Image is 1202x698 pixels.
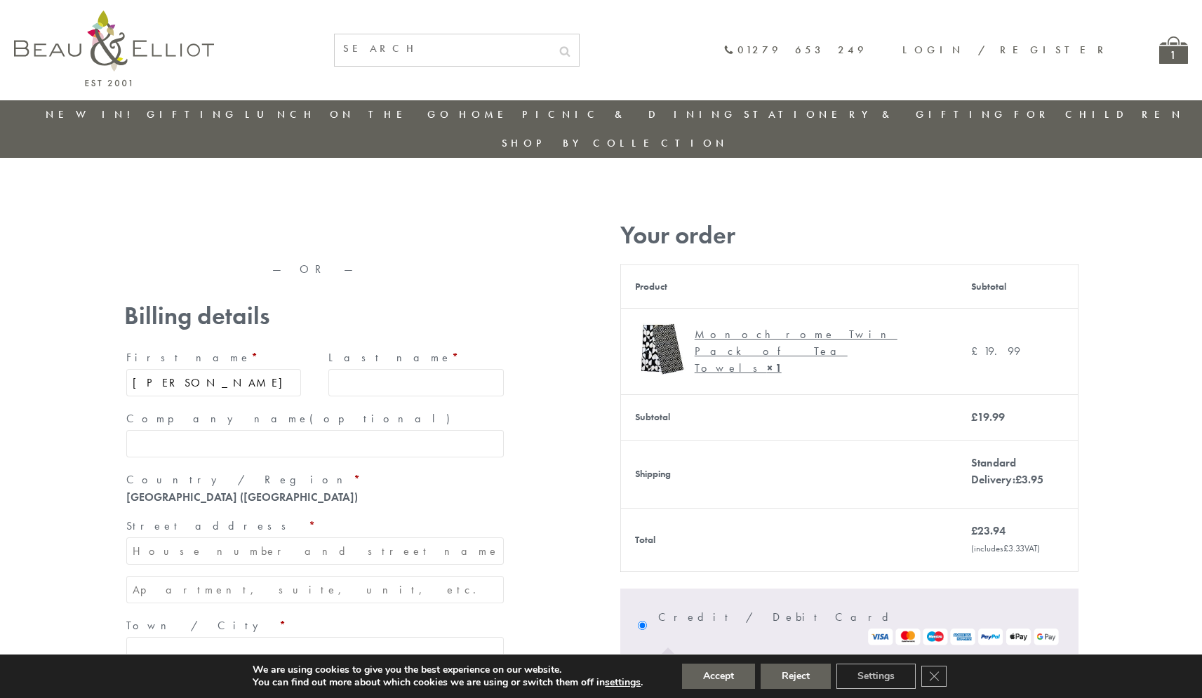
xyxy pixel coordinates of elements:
span: £ [971,523,977,538]
th: Total [620,508,957,571]
iframe: Secure express checkout frame [121,215,314,249]
label: Standard Delivery: [971,455,1043,487]
label: Town / City [126,615,504,637]
span: (optional) [309,411,458,426]
a: Shop by collection [502,136,728,150]
th: Subtotal [957,264,1078,308]
a: Login / Register [902,43,1110,57]
h3: Billing details [124,302,506,330]
button: settings [605,676,641,689]
a: Home [459,107,515,121]
img: Stripe [867,629,1060,645]
label: Company name [126,408,504,430]
label: Street address [126,515,504,537]
th: Subtotal [620,394,957,440]
iframe: Secure express checkout frame [316,215,509,221]
label: Country / Region [126,469,504,491]
p: You can find out more about which cookies we are using or switch them off in . [253,676,643,689]
a: Lunch On The Go [245,107,453,121]
small: (includes VAT) [971,542,1040,554]
a: 1 [1159,36,1188,64]
th: Product [620,264,957,308]
a: New in! [46,107,140,121]
input: House number and street name [126,537,504,565]
span: £ [1015,472,1022,487]
a: 01279 653 249 [723,44,867,56]
input: Apartment, suite, unit, etc. (optional) [126,576,504,603]
a: Stationery & Gifting [744,107,1007,121]
label: First name [126,347,302,369]
span: £ [1003,542,1008,554]
img: logo [14,11,214,86]
label: Credit / Debit Card [658,606,1060,645]
span: £ [971,344,984,358]
span: 3.33 [1003,542,1024,554]
a: For Children [1014,107,1184,121]
button: Settings [836,664,916,689]
p: We are using cookies to give you the best experience on our website. [253,664,643,676]
a: Gifting [147,107,238,121]
button: Close GDPR Cookie Banner [921,666,947,687]
button: Reject [761,664,831,689]
input: SEARCH [335,34,551,63]
p: — OR — [124,263,506,276]
a: Monochrome Tea Towels Monochrome Twin Pack of Tea Towels× 1 [635,323,943,380]
bdi: 19.99 [971,410,1005,424]
h3: Your order [620,221,1079,250]
span: £ [971,410,977,424]
label: Last name [328,347,504,369]
bdi: 23.94 [971,523,1006,538]
bdi: 3.95 [1015,472,1043,487]
button: Accept [682,664,755,689]
a: Picnic & Dining [522,107,737,121]
strong: × 1 [767,361,782,375]
th: Shipping [620,440,957,508]
bdi: 19.99 [971,344,1020,358]
strong: [GEOGRAPHIC_DATA] ([GEOGRAPHIC_DATA]) [126,490,358,504]
img: Monochrome Tea Towels [635,323,688,375]
div: Monochrome Twin Pack of Tea Towels [695,326,933,377]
